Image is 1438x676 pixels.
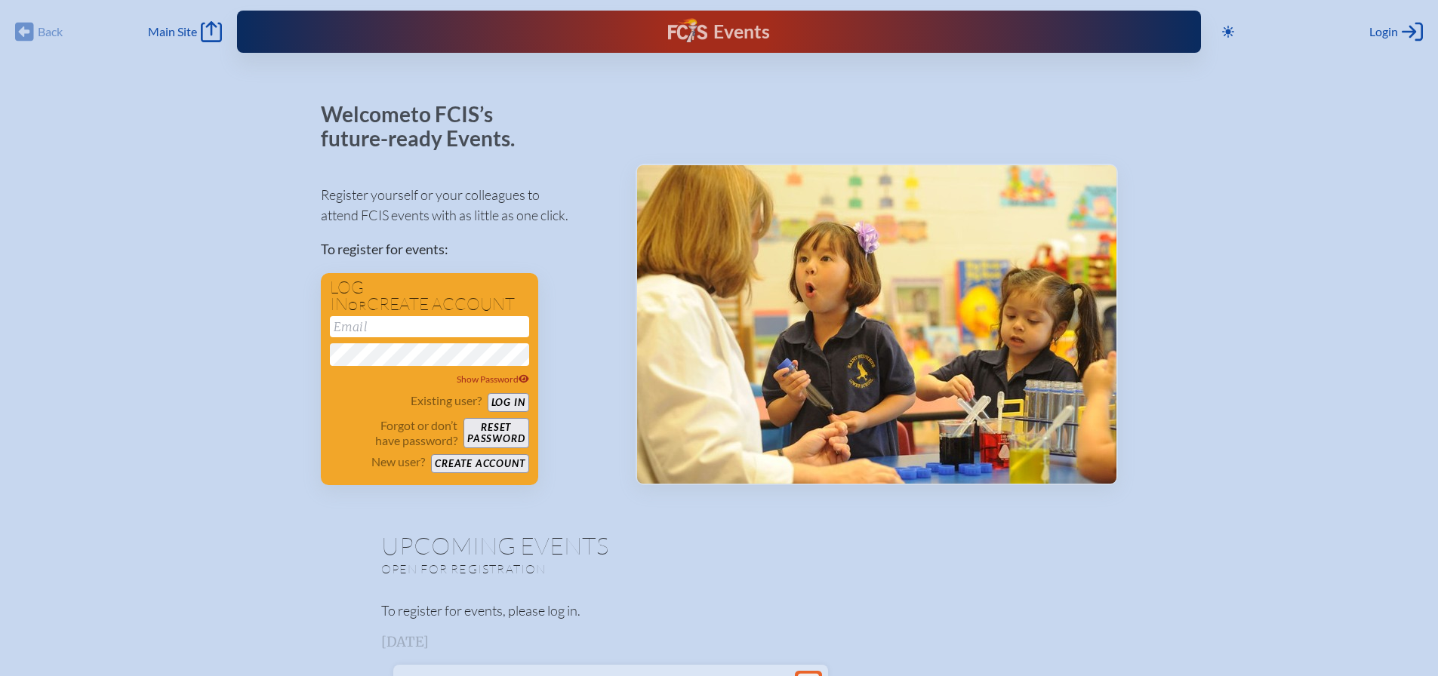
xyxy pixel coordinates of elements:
h1: Upcoming Events [381,533,1058,558]
p: Open for registration [381,561,780,576]
span: Show Password [457,373,529,385]
p: To register for events: [321,239,611,260]
h1: Log in create account [330,279,529,313]
p: New user? [371,454,425,469]
input: Email [330,316,529,337]
span: or [348,298,367,313]
p: Welcome to FCIS’s future-ready Events. [321,103,532,150]
div: FCIS Events — Future ready [502,18,935,45]
h3: [DATE] [381,635,1058,650]
button: Resetpassword [463,418,528,448]
p: Existing user? [411,393,482,408]
button: Log in [488,393,529,412]
a: Main Site [148,21,222,42]
span: Main Site [148,24,197,39]
p: Register yourself or your colleagues to attend FCIS events with as little as one click. [321,185,611,226]
p: To register for events, please log in. [381,601,1058,621]
span: Login [1369,24,1398,39]
p: Forgot or don’t have password? [330,418,458,448]
img: Events [637,165,1116,484]
button: Create account [431,454,528,473]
